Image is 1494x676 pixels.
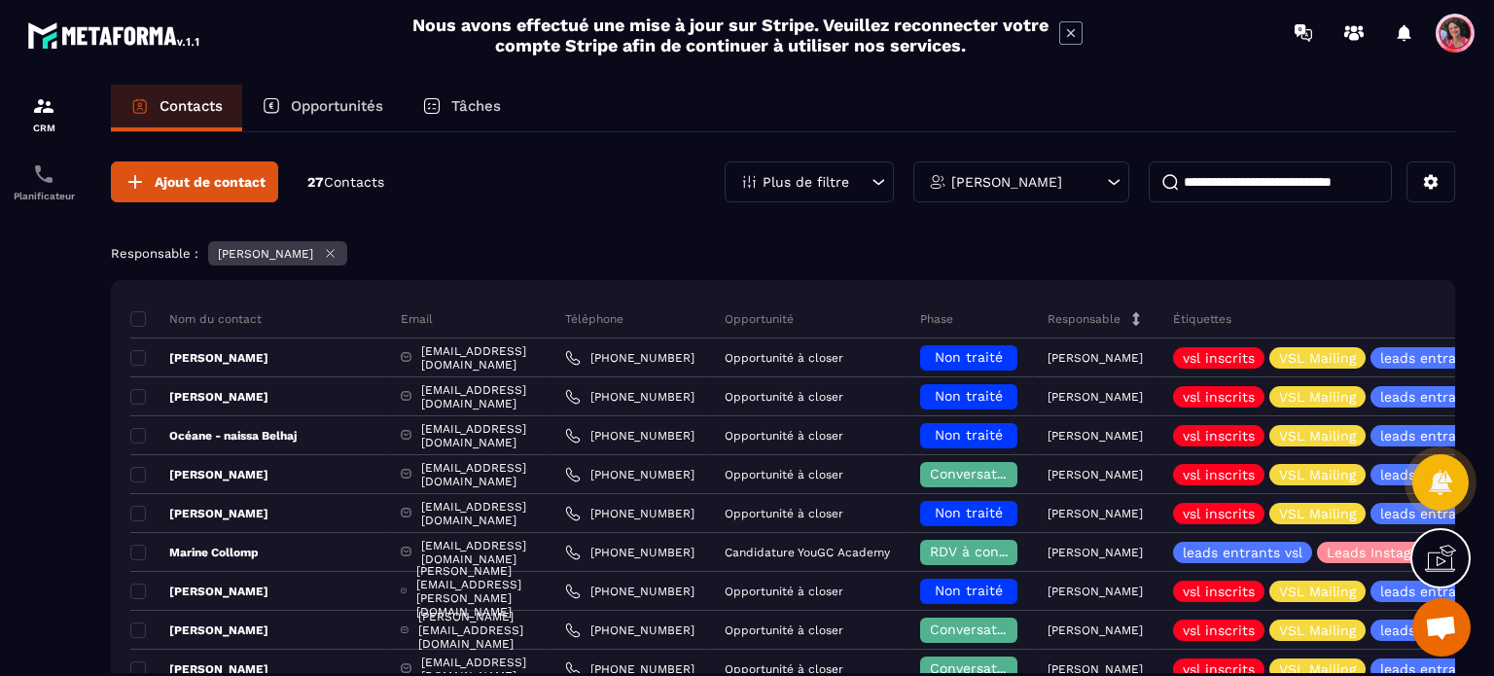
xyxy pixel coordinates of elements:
[725,546,890,559] p: Candidature YouGC Academy
[565,623,694,638] a: [PHONE_NUMBER]
[1183,351,1255,365] p: vsl inscrits
[1048,546,1143,559] p: [PERSON_NAME]
[1048,507,1143,520] p: [PERSON_NAME]
[32,94,55,118] img: formation
[160,97,223,115] p: Contacts
[307,173,384,192] p: 27
[403,85,520,131] a: Tâches
[1412,598,1471,657] div: Ouvrir le chat
[1183,546,1302,559] p: leads entrants vsl
[935,388,1003,404] span: Non traité
[1279,390,1356,404] p: VSL Mailing
[565,506,694,521] a: [PHONE_NUMBER]
[130,584,268,599] p: [PERSON_NAME]
[1183,468,1255,481] p: vsl inscrits
[1183,429,1255,443] p: vsl inscrits
[565,545,694,560] a: [PHONE_NUMBER]
[130,623,268,638] p: [PERSON_NAME]
[930,660,1081,676] span: Conversation en cours
[1048,468,1143,481] p: [PERSON_NAME]
[1183,623,1255,637] p: vsl inscrits
[565,467,694,482] a: [PHONE_NUMBER]
[32,162,55,186] img: scheduler
[27,18,202,53] img: logo
[451,97,501,115] p: Tâches
[1279,351,1356,365] p: VSL Mailing
[130,350,268,366] p: [PERSON_NAME]
[1279,468,1356,481] p: VSL Mailing
[565,428,694,444] a: [PHONE_NUMBER]
[1173,311,1231,327] p: Étiquettes
[411,15,1049,55] h2: Nous avons effectué une mise à jour sur Stripe. Veuillez reconnecter votre compte Stripe afin de ...
[1183,585,1255,598] p: vsl inscrits
[725,429,843,443] p: Opportunité à closer
[725,585,843,598] p: Opportunité à closer
[935,583,1003,598] span: Non traité
[565,389,694,405] a: [PHONE_NUMBER]
[935,505,1003,520] span: Non traité
[1048,390,1143,404] p: [PERSON_NAME]
[1279,507,1356,520] p: VSL Mailing
[130,389,268,405] p: [PERSON_NAME]
[1279,662,1356,676] p: VSL Mailing
[155,172,266,192] span: Ajout de contact
[951,175,1062,189] p: [PERSON_NAME]
[291,97,383,115] p: Opportunités
[565,311,623,327] p: Téléphone
[5,148,83,216] a: schedulerschedulerPlanificateur
[1279,623,1356,637] p: VSL Mailing
[725,468,843,481] p: Opportunité à closer
[1279,585,1356,598] p: VSL Mailing
[1183,390,1255,404] p: vsl inscrits
[218,247,313,261] p: [PERSON_NAME]
[565,350,694,366] a: [PHONE_NUMBER]
[401,311,433,327] p: Email
[725,507,843,520] p: Opportunité à closer
[725,390,843,404] p: Opportunité à closer
[111,161,278,202] button: Ajout de contact
[1183,662,1255,676] p: vsl inscrits
[725,311,794,327] p: Opportunité
[725,662,843,676] p: Opportunité à closer
[130,467,268,482] p: [PERSON_NAME]
[324,174,384,190] span: Contacts
[130,311,262,327] p: Nom du contact
[1048,662,1143,676] p: [PERSON_NAME]
[565,584,694,599] a: [PHONE_NUMBER]
[930,466,1081,481] span: Conversation en cours
[935,349,1003,365] span: Non traité
[1279,429,1356,443] p: VSL Mailing
[111,85,242,131] a: Contacts
[930,544,1055,559] span: RDV à confimer ❓
[725,351,843,365] p: Opportunité à closer
[1048,429,1143,443] p: [PERSON_NAME]
[111,246,198,261] p: Responsable :
[725,623,843,637] p: Opportunité à closer
[130,506,268,521] p: [PERSON_NAME]
[1048,351,1143,365] p: [PERSON_NAME]
[1048,623,1143,637] p: [PERSON_NAME]
[1048,311,1120,327] p: Responsable
[930,622,1081,637] span: Conversation en cours
[242,85,403,131] a: Opportunités
[763,175,849,189] p: Plus de filtre
[920,311,953,327] p: Phase
[1048,585,1143,598] p: [PERSON_NAME]
[5,191,83,201] p: Planificateur
[5,123,83,133] p: CRM
[130,545,259,560] p: Marine Collomp
[5,80,83,148] a: formationformationCRM
[1183,507,1255,520] p: vsl inscrits
[935,427,1003,443] span: Non traité
[1327,546,1437,559] p: Leads Instagram
[130,428,297,444] p: Océane - naissa Belhaj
